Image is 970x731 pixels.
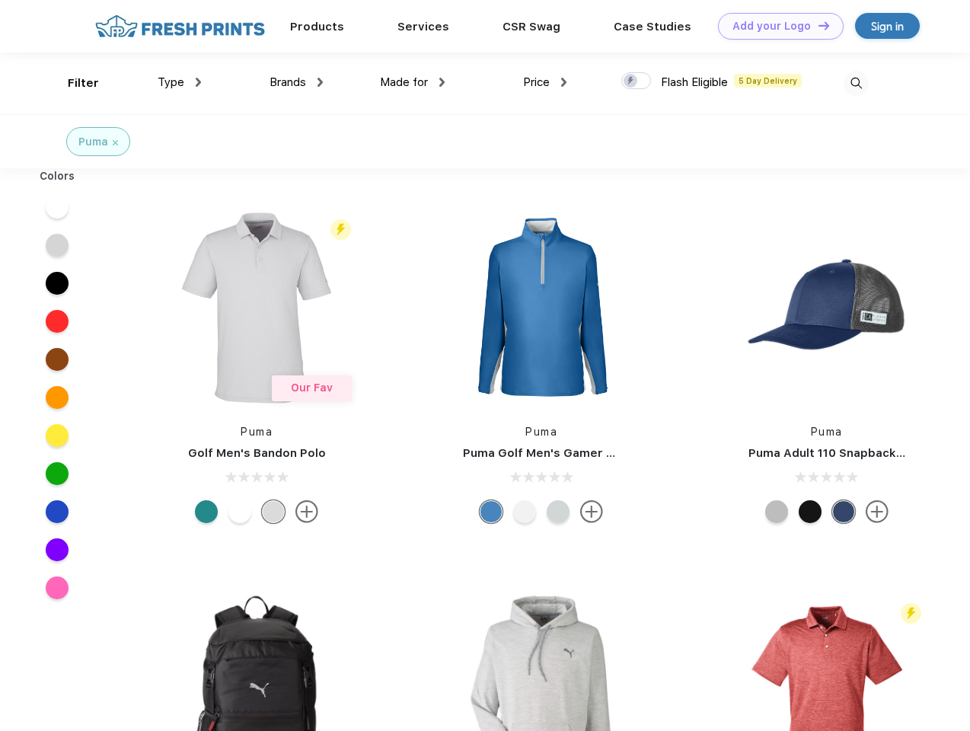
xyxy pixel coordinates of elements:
div: Puma [78,134,108,150]
div: High Rise [262,500,285,523]
a: Services [397,20,449,34]
img: func=resize&h=266 [440,206,643,409]
img: dropdown.png [439,78,445,87]
img: fo%20logo%202.webp [91,13,270,40]
img: flash_active_toggle.svg [901,603,921,624]
a: Puma [811,426,843,438]
div: High Rise [547,500,570,523]
span: Type [158,75,184,89]
img: DT [818,21,829,30]
a: Puma [525,426,557,438]
img: dropdown.png [561,78,566,87]
div: Bright White [228,500,251,523]
img: func=resize&h=266 [726,206,928,409]
a: Puma Golf Men's Gamer Golf Quarter-Zip [463,446,704,460]
span: Made for [380,75,428,89]
div: Bright Cobalt [480,500,503,523]
img: dropdown.png [317,78,323,87]
span: Brands [270,75,306,89]
img: flash_active_toggle.svg [330,219,351,240]
img: dropdown.png [196,78,201,87]
img: more.svg [295,500,318,523]
img: more.svg [580,500,603,523]
a: Puma [241,426,273,438]
img: desktop_search.svg [844,71,869,96]
img: func=resize&h=266 [155,206,358,409]
a: Products [290,20,344,34]
a: Golf Men's Bandon Polo [188,446,326,460]
div: Add your Logo [732,20,811,33]
span: Flash Eligible [661,75,728,89]
div: Peacoat with Qut Shd [832,500,855,523]
img: more.svg [866,500,889,523]
a: CSR Swag [503,20,560,34]
span: 5 Day Delivery [734,74,802,88]
div: Sign in [871,18,904,35]
img: filter_cancel.svg [113,140,118,145]
div: Colors [28,168,87,184]
span: Our Fav [291,381,333,394]
div: Pma Blk with Pma Blk [799,500,822,523]
span: Price [523,75,550,89]
div: Bright White [513,500,536,523]
div: Filter [68,75,99,92]
div: Green Lagoon [195,500,218,523]
a: Sign in [855,13,920,39]
div: Quarry with Brt Whit [765,500,788,523]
